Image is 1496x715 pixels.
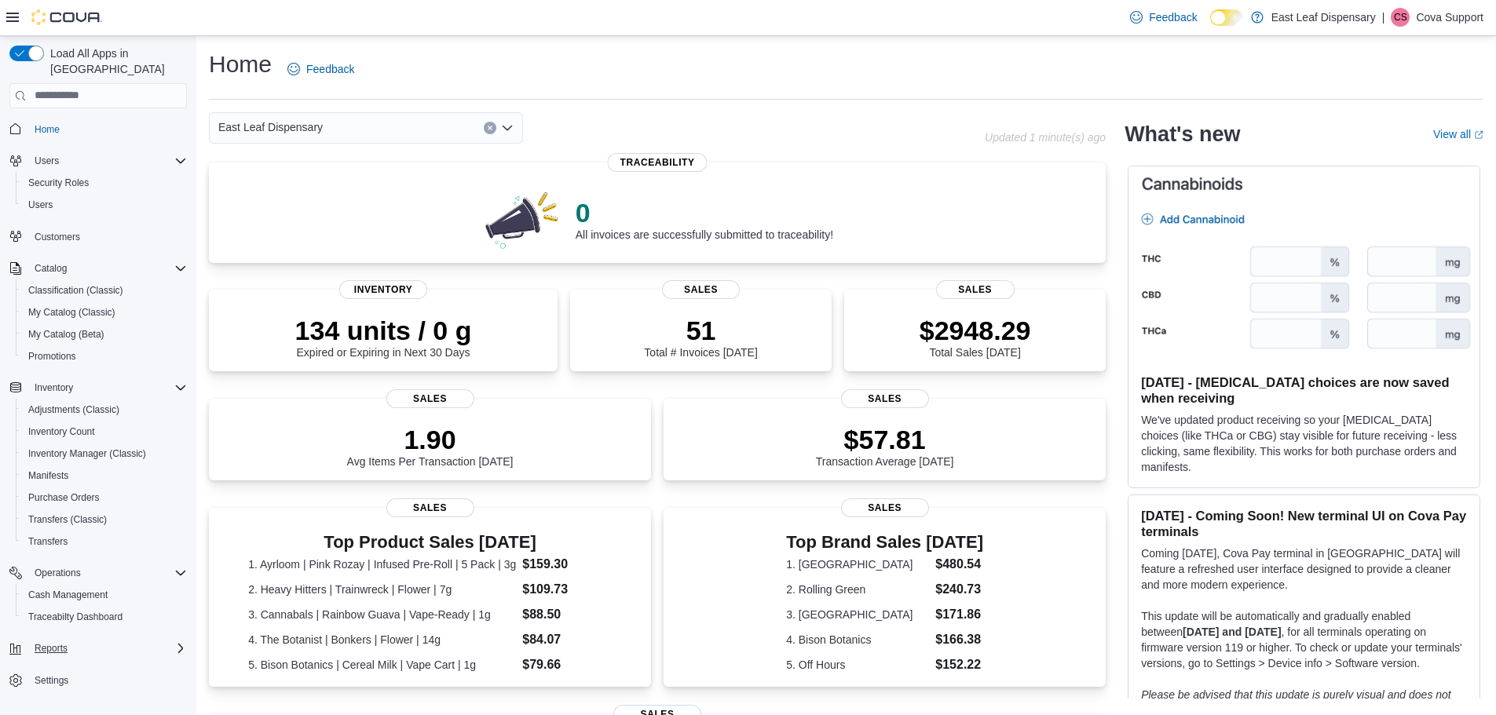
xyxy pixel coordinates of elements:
a: My Catalog (Classic) [22,303,122,322]
div: Cova Support [1391,8,1410,27]
span: Home [35,123,60,136]
span: Transfers (Classic) [22,510,187,529]
p: Coming [DATE], Cova Pay terminal in [GEOGRAPHIC_DATA] will feature a refreshed user interface des... [1141,545,1467,593]
span: Operations [28,564,187,582]
p: 51 [644,315,757,346]
dt: 2. Rolling Green [786,582,929,597]
button: Manifests [16,465,193,487]
span: Users [22,195,187,214]
div: Total # Invoices [DATE] [644,315,757,359]
span: Transfers [28,535,68,548]
button: Customers [3,225,193,248]
a: Purchase Orders [22,488,106,507]
a: Cash Management [22,585,114,604]
span: Dark Mode [1210,26,1211,27]
h2: What's new [1125,122,1240,147]
a: Feedback [281,53,360,85]
button: Users [16,194,193,216]
p: We've updated product receiving so your [MEDICAL_DATA] choices (like THCa or CBG) stay visible fo... [1141,412,1467,475]
dt: 5. Bison Botanics | Cereal Milk | Vape Cart | 1g [248,657,516,673]
dt: 1. [GEOGRAPHIC_DATA] [786,556,929,572]
button: Reports [3,637,193,659]
a: Feedback [1124,2,1203,33]
a: Promotions [22,347,82,366]
span: CS [1394,8,1407,27]
h3: Top Product Sales [DATE] [248,533,612,552]
span: Inventory Count [22,422,187,441]
button: Promotions [16,345,193,367]
button: Inventory [28,378,79,397]
button: Inventory Manager (Classic) [16,443,193,465]
span: Feedback [306,61,354,77]
button: Users [28,151,65,170]
span: Traceabilty Dashboard [28,611,123,623]
dd: $84.07 [522,630,612,649]
dd: $79.66 [522,655,612,674]
dt: 4. The Botanist | Bonkers | Flower | 14g [248,632,516,648]
span: Settings [35,674,68,687]
span: Security Roles [22,173,187,192]
a: Transfers [22,532,74,551]
span: Adjustments (Classic) [28,403,119,416]
button: My Catalog (Beta) [16,323,193,345]
span: Manifests [22,466,187,485]
button: Catalog [3,257,193,279]
span: Cash Management [22,585,187,604]
span: Cash Management [28,589,108,601]
a: Manifests [22,466,75,485]
dt: 2. Heavy Hitters | Trainwreck | Flower | 7g [248,582,516,597]
img: Cova [31,9,102,25]
span: My Catalog (Classic) [22,303,187,322]
button: Settings [3,669,193,691]
span: Inventory [339,280,427,299]
button: Open list of options [501,122,514,134]
button: Transfers (Classic) [16,509,193,531]
span: My Catalog (Beta) [22,325,187,344]
dt: 5. Off Hours [786,657,929,673]
button: Operations [28,564,87,582]
button: Inventory Count [16,421,193,443]
p: Cova Support [1416,8,1483,27]
dd: $171.86 [935,605,983,624]
svg: External link [1474,130,1483,140]
span: Adjustments (Classic) [22,400,187,419]
span: Security Roles [28,177,89,189]
p: | [1382,8,1385,27]
a: My Catalog (Beta) [22,325,111,344]
a: Settings [28,671,75,690]
div: Total Sales [DATE] [920,315,1031,359]
span: Home [28,119,187,139]
span: Users [28,151,187,170]
dd: $159.30 [522,555,612,574]
span: Sales [662,280,741,299]
span: Operations [35,567,81,579]
div: All invoices are successfully submitted to traceability! [576,197,833,241]
span: Sales [936,280,1015,299]
dt: 4. Bison Botanics [786,632,929,648]
h1: Home [209,49,272,80]
h3: Top Brand Sales [DATE] [786,533,983,552]
span: Inventory Count [28,425,95,438]
a: Transfers (Classic) [22,510,113,529]
dd: $480.54 [935,555,983,574]
button: Cash Management [16,584,193,606]
span: Classification (Classic) [22,281,187,300]
button: Operations [3,562,193,584]
span: Sales [386,498,474,517]
a: Classification (Classic) [22,281,130,300]
span: Purchase Orders [28,491,100,504]
a: Users [22,195,59,214]
span: Transfers (Classic) [28,513,107,526]
span: Catalog [35,262,67,275]
span: Promotions [22,347,187,366]
span: Settings [28,670,187,690]
input: Dark Mode [1210,9,1243,26]
button: Traceabilty Dashboard [16,606,193,628]
p: Updated 1 minute(s) ago [985,131,1106,144]
p: 1.90 [347,424,514,455]
p: East Leaf Dispensary [1271,8,1376,27]
h3: [DATE] - [MEDICAL_DATA] choices are now saved when receiving [1141,374,1467,406]
p: This update will be automatically and gradually enabled between , for all terminals operating on ... [1141,608,1467,671]
span: Promotions [28,350,76,363]
button: Adjustments (Classic) [16,399,193,421]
